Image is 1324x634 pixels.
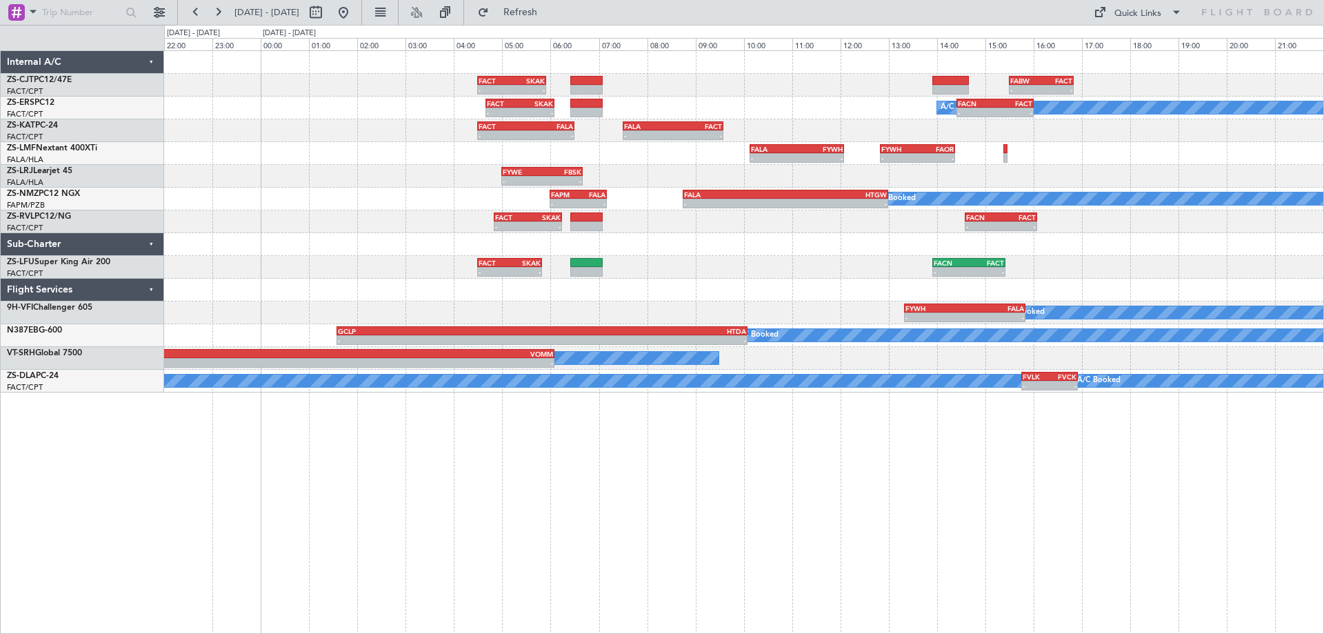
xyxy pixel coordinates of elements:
[212,38,261,50] div: 23:00
[1010,86,1041,94] div: -
[735,325,779,346] div: A/C Booked
[261,38,309,50] div: 00:00
[42,2,121,23] input: Trip Number
[7,132,43,142] a: FACT/CPT
[510,268,541,276] div: -
[542,177,581,185] div: -
[7,200,45,210] a: FAPM/PZB
[1050,373,1076,381] div: FVCK
[479,259,510,267] div: FACT
[520,99,553,108] div: SKAK
[7,304,33,312] span: 9H-VFI
[965,304,1024,313] div: FALA
[7,372,59,380] a: ZS-DLAPC-24
[542,336,746,344] div: -
[7,223,43,233] a: FACT/CPT
[495,213,528,221] div: FACT
[1087,1,1189,23] button: Quick Links
[347,359,553,367] div: -
[479,131,525,139] div: -
[479,122,525,130] div: FACT
[234,6,299,19] span: [DATE] - [DATE]
[792,38,841,50] div: 11:00
[7,144,97,152] a: ZS-LMFNextant 400XTi
[503,177,542,185] div: -
[744,38,792,50] div: 10:00
[751,154,797,162] div: -
[263,28,316,39] div: [DATE] - [DATE]
[1023,373,1050,381] div: FVLK
[7,121,58,130] a: ZS-KATPC-24
[995,108,1032,117] div: -
[624,131,673,139] div: -
[7,212,71,221] a: ZS-RVLPC12/NG
[528,213,561,221] div: SKAK
[673,131,722,139] div: -
[7,76,34,84] span: ZS-CJT
[551,199,578,208] div: -
[684,190,785,199] div: FALA
[1178,38,1227,50] div: 19:00
[357,38,405,50] div: 02:00
[471,1,554,23] button: Refresh
[918,145,954,153] div: FAOR
[673,122,722,130] div: FACT
[684,199,785,208] div: -
[7,177,43,188] a: FALA/HLA
[1041,77,1072,85] div: FACT
[338,336,542,344] div: -
[797,154,843,162] div: -
[528,222,561,230] div: -
[479,268,510,276] div: -
[934,268,969,276] div: -
[958,108,995,117] div: -
[1114,7,1161,21] div: Quick Links
[918,154,954,162] div: -
[347,350,553,358] div: VOMM
[542,327,746,335] div: HTDA
[7,99,54,107] a: ZS-ERSPC12
[502,38,550,50] div: 05:00
[7,349,35,357] span: VT-SRH
[7,121,35,130] span: ZS-KAT
[164,38,212,50] div: 22:00
[7,212,34,221] span: ZS-RVL
[510,259,541,267] div: SKAK
[526,131,573,139] div: -
[167,28,220,39] div: [DATE] - [DATE]
[985,38,1034,50] div: 15:00
[995,99,1032,108] div: FACT
[7,86,43,97] a: FACT/CPT
[7,167,72,175] a: ZS-LRJLearjet 45
[7,155,43,165] a: FALA/HLA
[492,8,550,17] span: Refresh
[550,38,599,50] div: 06:00
[495,222,528,230] div: -
[579,190,605,199] div: FALA
[405,38,454,50] div: 03:00
[941,97,984,118] div: A/C Booked
[785,190,887,199] div: HTGW
[624,122,673,130] div: FALA
[141,359,347,367] div: -
[696,38,744,50] div: 09:00
[520,108,553,117] div: -
[7,372,36,380] span: ZS-DLA
[648,38,696,50] div: 08:00
[966,213,1001,221] div: FACN
[966,222,1001,230] div: -
[454,38,502,50] div: 04:00
[7,109,43,119] a: FACT/CPT
[579,199,605,208] div: -
[969,268,1004,276] div: -
[1275,38,1323,50] div: 21:00
[599,38,648,50] div: 07:00
[905,313,965,321] div: -
[785,199,887,208] div: -
[512,86,545,94] div: -
[487,108,520,117] div: -
[797,145,843,153] div: FYWH
[7,99,34,107] span: ZS-ERS
[309,38,357,50] div: 01:00
[7,144,36,152] span: ZS-LMF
